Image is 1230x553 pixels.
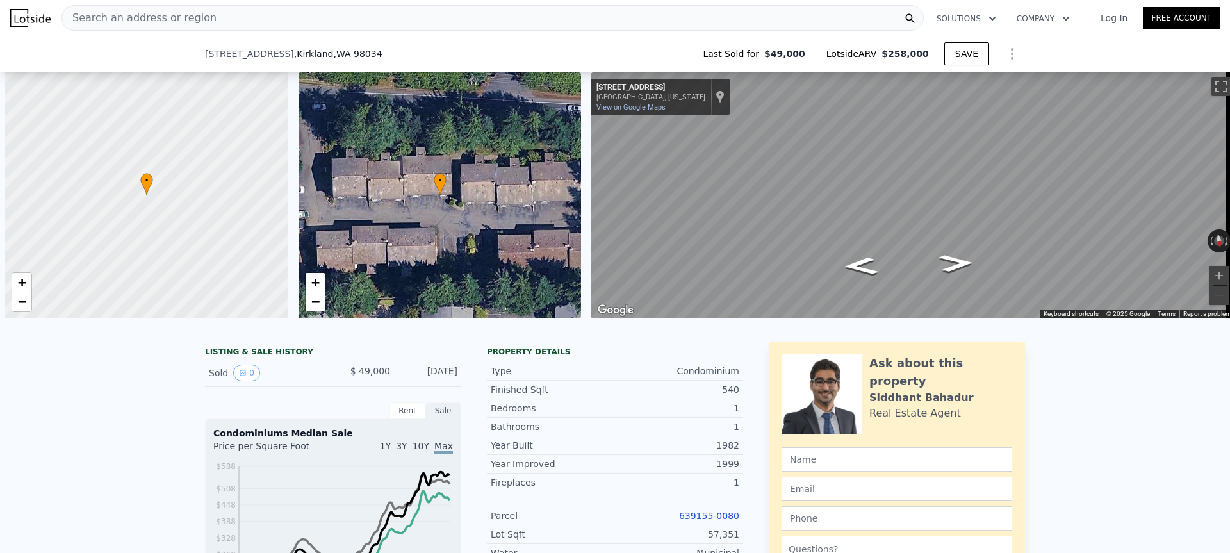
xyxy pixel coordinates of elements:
[333,49,382,59] span: , WA 98034
[491,509,615,522] div: Parcel
[881,49,929,59] span: $258,000
[434,175,447,186] span: •
[1006,7,1080,30] button: Company
[434,173,447,195] div: •
[594,302,637,318] img: Google
[491,458,615,470] div: Year Improved
[615,476,739,489] div: 1
[306,292,325,311] a: Zoom out
[18,293,26,310] span: −
[615,528,739,541] div: 57,351
[380,441,391,451] span: 1Y
[350,366,390,376] span: $ 49,000
[216,500,236,509] tspan: $448
[216,517,236,526] tspan: $388
[1209,266,1229,285] button: Zoom in
[1158,310,1176,317] a: Terms (opens in new tab)
[826,47,881,60] span: Lotside ARV
[209,365,323,381] div: Sold
[18,274,26,290] span: +
[615,365,739,377] div: Condominium
[1143,7,1220,29] a: Free Account
[396,441,407,451] span: 3Y
[233,365,260,381] button: View historical data
[491,420,615,433] div: Bathrooms
[615,402,739,415] div: 1
[1044,310,1099,318] button: Keyboard shortcuts
[782,447,1012,472] input: Name
[10,9,51,27] img: Lotside
[596,93,705,101] div: [GEOGRAPHIC_DATA], [US_STATE]
[594,302,637,318] a: Open this area in Google Maps (opens a new window)
[615,439,739,452] div: 1982
[615,458,739,470] div: 1999
[1208,229,1215,252] button: Rotate counterclockwise
[12,273,31,292] a: Zoom in
[944,42,989,65] button: SAVE
[869,390,974,406] div: Siddhant Bahadur
[311,274,319,290] span: +
[782,477,1012,501] input: Email
[491,476,615,489] div: Fireplaces
[491,365,615,377] div: Type
[491,402,615,415] div: Bedrooms
[615,420,739,433] div: 1
[140,173,153,195] div: •
[782,506,1012,531] input: Phone
[205,347,461,359] div: LISTING & SALE HISTORY
[703,47,764,60] span: Last Sold for
[487,347,743,357] div: Property details
[596,83,705,93] div: [STREET_ADDRESS]
[413,441,429,451] span: 10Y
[869,354,1012,390] div: Ask about this property
[294,47,382,60] span: , Kirkland
[924,251,988,276] path: Go West, NE 120th St
[615,383,739,396] div: 540
[306,273,325,292] a: Zoom in
[311,293,319,310] span: −
[828,253,894,279] path: Go East, NE 120th St
[869,406,961,421] div: Real Estate Agent
[491,528,615,541] div: Lot Sqft
[425,402,461,419] div: Sale
[434,441,453,454] span: Max
[596,103,666,111] a: View on Google Maps
[1085,12,1143,24] a: Log In
[764,47,805,60] span: $49,000
[205,47,294,60] span: [STREET_ADDRESS]
[216,534,236,543] tspan: $328
[216,462,236,471] tspan: $588
[679,511,739,521] a: 639155-0080
[216,484,236,493] tspan: $508
[926,7,1006,30] button: Solutions
[491,383,615,396] div: Finished Sqft
[716,90,725,104] a: Show location on map
[1106,310,1150,317] span: © 2025 Google
[213,440,333,460] div: Price per Square Foot
[12,292,31,311] a: Zoom out
[400,365,457,381] div: [DATE]
[62,10,217,26] span: Search an address or region
[1209,286,1229,305] button: Zoom out
[213,427,453,440] div: Condominiums Median Sale
[999,41,1025,67] button: Show Options
[1213,229,1226,253] button: Reset the view
[140,175,153,186] span: •
[389,402,425,419] div: Rent
[491,439,615,452] div: Year Built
